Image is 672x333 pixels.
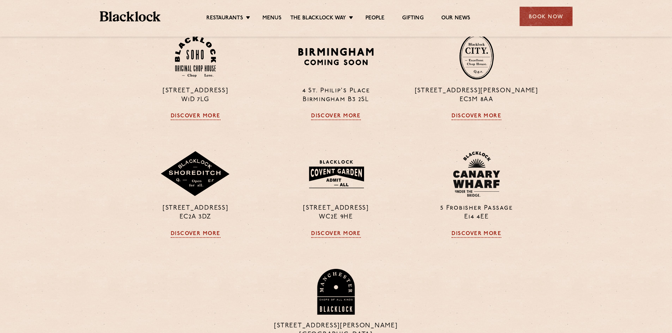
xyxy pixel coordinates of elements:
a: People [365,15,385,22]
img: BL_CW_Logo_Website.svg [453,151,500,197]
div: Book Now [520,7,573,26]
a: Our News [441,15,471,22]
a: Menus [262,15,281,22]
img: Soho-stamp-default.svg [175,36,216,78]
p: 5 Frobisher Passage E14 4EE [412,204,541,222]
a: Discover More [452,113,501,120]
img: Shoreditch-stamp-v2-default.svg [160,151,231,197]
a: The Blacklock Way [290,15,346,22]
img: BL_Manchester_Logo-bleed.png [316,269,356,315]
img: BIRMINGHAM-P22_-e1747915156957.png [297,45,375,68]
a: Discover More [311,113,361,120]
a: Discover More [452,231,501,238]
p: [STREET_ADDRESS] WC2E 9HE [271,204,401,222]
p: [STREET_ADDRESS] W1D 7LG [131,87,260,104]
p: 4 St. Philip's Place Birmingham B3 2SL [271,87,401,104]
a: Restaurants [206,15,243,22]
a: Discover More [171,231,220,238]
img: City-stamp-default.svg [459,34,494,80]
p: [STREET_ADDRESS] EC2A 3DZ [131,204,260,222]
img: BL_Textured_Logo-footer-cropped.svg [100,11,161,21]
img: BLA_1470_CoventGarden_Website_Solid.svg [302,156,370,192]
p: [STREET_ADDRESS][PERSON_NAME] EC3M 8AA [412,87,541,104]
a: Discover More [311,231,361,238]
a: Discover More [171,113,220,120]
a: Gifting [402,15,423,22]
